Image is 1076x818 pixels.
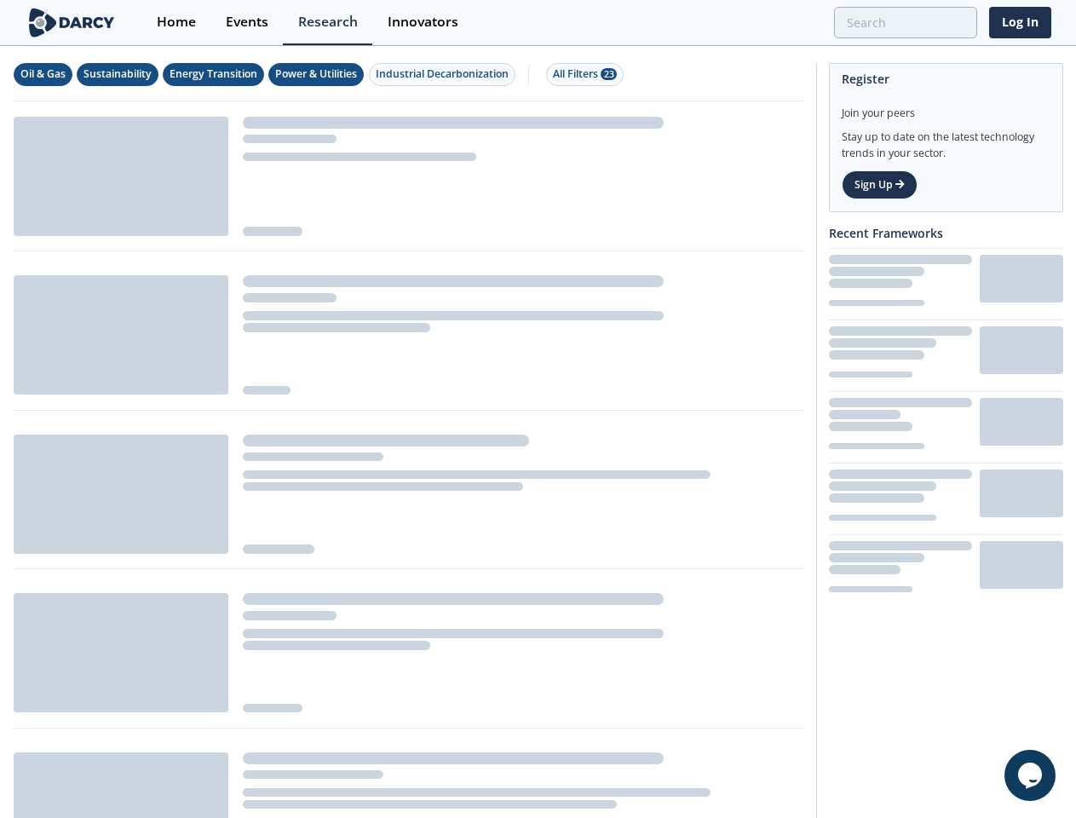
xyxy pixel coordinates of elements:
button: Sustainability [77,63,158,86]
div: Power & Utilities [275,66,357,82]
a: Log In [989,7,1051,38]
button: Energy Transition [163,63,264,86]
iframe: chat widget [1004,750,1059,801]
div: Events [226,15,268,29]
div: All Filters [553,66,617,82]
div: Industrial Decarbonization [376,66,509,82]
div: Oil & Gas [20,66,66,82]
div: Energy Transition [170,66,257,82]
div: Innovators [388,15,458,29]
button: Industrial Decarbonization [369,63,515,86]
div: Research [298,15,358,29]
span: 23 [601,68,617,80]
div: Sustainability [83,66,152,82]
button: Oil & Gas [14,63,72,86]
div: Register [842,64,1050,94]
button: All Filters 23 [546,63,624,86]
a: Sign Up [842,170,918,199]
div: Stay up to date on the latest technology trends in your sector. [842,121,1050,161]
input: Advanced Search [834,7,977,38]
div: Join your peers [842,94,1050,121]
div: Recent Frameworks [829,218,1063,248]
img: logo-wide.svg [26,8,118,37]
div: Home [157,15,196,29]
button: Power & Utilities [268,63,364,86]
